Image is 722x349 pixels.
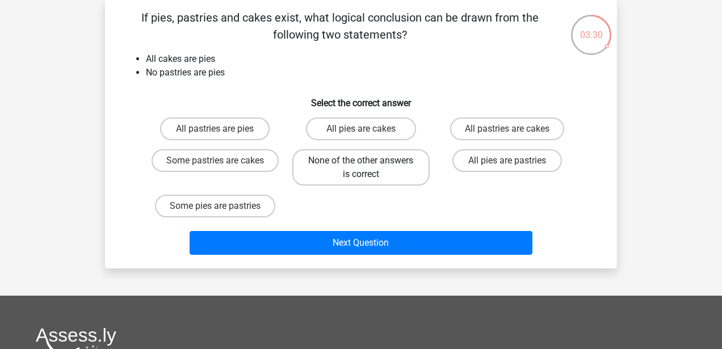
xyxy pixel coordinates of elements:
[155,195,275,217] label: Some pies are pastries
[123,89,599,108] h6: Select the correct answer
[450,117,564,140] label: All pastries are cakes
[570,14,612,42] div: 03:30
[146,52,599,66] li: All cakes are pies
[152,149,279,172] label: Some pastries are cakes
[160,117,270,140] label: All pastries are pies
[452,149,562,172] label: All pies are pastries
[146,66,599,79] li: No pastries are pies
[123,9,556,43] p: If pies, pastries and cakes exist, what logical conclusion can be drawn from the following two st...
[190,231,533,255] button: Next Question
[306,117,415,140] label: All pies are cakes
[292,149,429,186] label: None of the other answers is correct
